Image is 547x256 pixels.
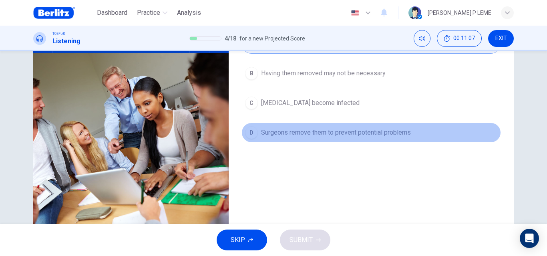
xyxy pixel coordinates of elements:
img: en [350,10,360,16]
div: C [245,97,258,109]
span: Dashboard [97,8,127,18]
span: TOEFL® [52,31,65,36]
button: Analysis [174,6,204,20]
span: Surgeons remove them to prevent potential problems [261,128,411,137]
img: Dental Students Discussion [33,53,229,248]
span: Having them removed may not be necessary [261,69,386,78]
div: Hide [437,30,482,47]
div: B [245,67,258,80]
span: for a new Projected Score [239,34,305,43]
button: C[MEDICAL_DATA] become infected [241,93,501,113]
span: Practice [137,8,160,18]
button: EXIT [488,30,514,47]
button: Practice [134,6,171,20]
button: SKIP [217,230,267,250]
div: Open Intercom Messenger [520,229,539,248]
h1: Listening [52,36,80,46]
img: Profile picture [408,6,421,19]
a: Berlitz Brasil logo [33,5,94,21]
img: Berlitz Brasil logo [33,5,75,21]
span: 4 / 18 [225,34,236,43]
div: D [245,126,258,139]
span: EXIT [495,35,507,42]
button: DSurgeons remove them to prevent potential problems [241,123,501,143]
span: Analysis [177,8,201,18]
button: 00:11:07 [437,30,482,47]
div: Mute [414,30,430,47]
span: 00:11:07 [453,35,475,42]
button: Dashboard [94,6,131,20]
span: [MEDICAL_DATA] become infected [261,98,360,108]
div: [PERSON_NAME] P LEME [428,8,491,18]
span: SKIP [231,234,245,246]
button: BHaving them removed may not be necessary [241,63,501,83]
